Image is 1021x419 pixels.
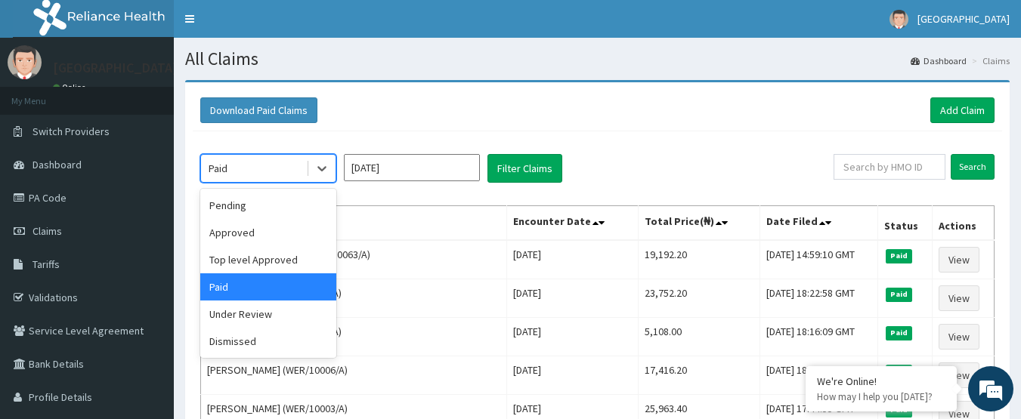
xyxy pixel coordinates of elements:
[939,324,979,350] a: View
[200,97,317,123] button: Download Paid Claims
[53,82,89,93] a: Online
[760,356,877,395] td: [DATE] 18:11:51 GMT
[200,328,336,355] div: Dismissed
[834,154,945,180] input: Search by HMO ID
[638,240,760,279] td: 19,192.20
[201,318,507,356] td: [PERSON_NAME] (EIS/11910/A)
[760,206,877,241] th: Date Filed
[890,10,908,29] img: User Image
[506,279,638,318] td: [DATE]
[344,154,480,181] input: Select Month and Year
[939,247,979,273] a: View
[506,240,638,279] td: [DATE]
[930,97,995,123] a: Add Claim
[248,8,284,44] div: Minimize live chat window
[201,206,507,241] th: Name
[200,246,336,273] div: Top level Approved
[506,318,638,356] td: [DATE]
[760,279,877,318] td: [DATE] 18:22:58 GMT
[8,268,288,321] textarea: Type your message and hit 'Enter'
[939,362,979,388] a: View
[79,85,254,104] div: Chat with us now
[917,12,1010,26] span: [GEOGRAPHIC_DATA]
[32,257,60,271] span: Tariffs
[487,154,562,183] button: Filter Claims
[28,75,61,113] img: d_794563401_company_1708531726252_794563401
[32,224,62,238] span: Claims
[760,318,877,356] td: [DATE] 18:16:09 GMT
[911,54,967,67] a: Dashboard
[939,285,979,311] a: View
[638,318,760,356] td: 5,108.00
[886,249,913,263] span: Paid
[32,125,110,138] span: Switch Providers
[932,206,994,241] th: Actions
[638,356,760,395] td: 17,416.20
[201,240,507,279] td: FOLIVI [PERSON_NAME] (IBL/10063/A)
[638,206,760,241] th: Total Price(₦)
[817,390,945,403] p: How may I help you today?
[201,279,507,318] td: [PERSON_NAME] (FUI/10035/A)
[8,45,42,79] img: User Image
[760,240,877,279] td: [DATE] 14:59:10 GMT
[32,158,82,171] span: Dashboard
[886,326,913,340] span: Paid
[968,54,1010,67] li: Claims
[200,273,336,300] div: Paid
[886,288,913,301] span: Paid
[951,154,995,180] input: Search
[185,49,1010,69] h1: All Claims
[200,192,336,219] div: Pending
[200,300,336,328] div: Under Review
[209,161,227,176] div: Paid
[53,61,178,75] p: [GEOGRAPHIC_DATA]
[638,279,760,318] td: 23,752.20
[817,374,945,388] div: We're Online!
[506,206,638,241] th: Encounter Date
[886,365,913,378] span: Paid
[201,356,507,395] td: [PERSON_NAME] (WER/10006/A)
[877,206,932,241] th: Status
[200,219,336,246] div: Approved
[506,356,638,395] td: [DATE]
[88,118,209,270] span: We're online!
